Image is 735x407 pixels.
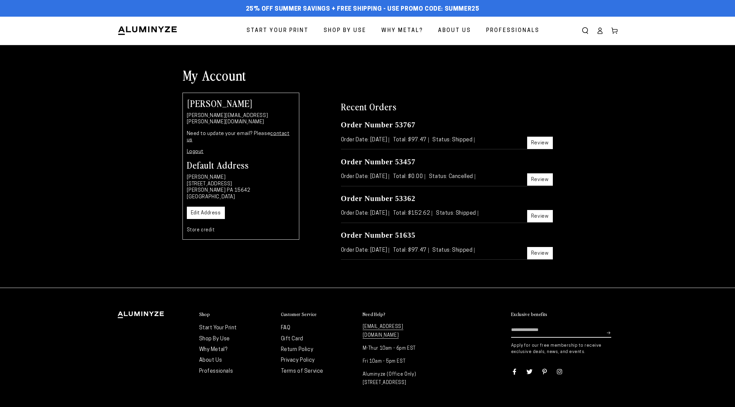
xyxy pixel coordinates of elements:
span: Professionals [486,26,539,36]
a: Shop By Use [319,22,371,40]
span: Why Metal? [381,26,423,36]
a: Why Metal? [376,22,428,40]
h2: Exclusive benefits [511,311,547,317]
span: Order Date: [DATE] [341,137,389,143]
p: Apply for our free membership to receive exclusive deals, news, and events. [511,343,618,355]
a: Start Your Print [199,325,237,331]
a: Terms of Service [281,369,324,374]
h3: Default Address [187,160,295,169]
a: Order Number 53767 [341,121,416,129]
a: Store credit [187,228,215,233]
a: Professionals [481,22,544,40]
span: Order Date: [DATE] [341,248,389,253]
a: Review [527,210,553,222]
p: Fri 10am - 5pm EST [363,357,438,366]
a: Gift Card [281,336,303,342]
img: Aluminyze [117,26,177,36]
summary: Need Help? [363,311,438,318]
a: Return Policy [281,347,314,352]
span: Total: $97.47 [393,248,429,253]
span: Status: Cancelled [429,174,475,179]
p: [PERSON_NAME] [STREET_ADDRESS] [PERSON_NAME] PA 15642 [GEOGRAPHIC_DATA] [187,174,295,200]
a: Review [527,247,553,259]
span: Total: $97.47 [393,137,429,143]
p: [PERSON_NAME][EMAIL_ADDRESS][PERSON_NAME][DOMAIN_NAME] [187,113,295,126]
summary: Shop [199,311,274,318]
a: Privacy Policy [281,358,315,363]
summary: Customer Service [281,311,356,318]
a: About Us [199,358,222,363]
span: Order Date: [DATE] [341,174,389,179]
span: Status: Shipped [436,211,478,216]
p: M-Thur 10am - 6pm EST [363,344,438,353]
a: FAQ [281,325,291,331]
h1: My Account [182,66,553,84]
h2: Customer Service [281,311,317,317]
span: Status: Shipped [432,248,474,253]
a: Order Number 53362 [341,194,416,203]
p: Need to update your email? Please [187,131,295,144]
button: Subscribe [607,323,611,343]
h2: [PERSON_NAME] [187,98,295,108]
a: [EMAIL_ADDRESS][DOMAIN_NAME] [363,324,403,338]
a: Edit Address [187,207,225,219]
span: About Us [438,26,471,36]
span: Shop By Use [324,26,366,36]
a: Logout [187,149,204,154]
span: Status: Shipped [432,137,474,143]
span: Total: $152.62 [393,211,432,216]
a: Order Number 51635 [341,231,416,239]
a: Shop By Use [199,336,230,342]
summary: Exclusive benefits [511,311,618,318]
summary: Search our site [578,23,593,38]
span: 25% off Summer Savings + Free Shipping - Use Promo Code: SUMMER25 [246,6,479,13]
a: Order Number 53457 [341,158,416,166]
a: Review [527,137,553,149]
h2: Need Help? [363,311,386,317]
a: About Us [433,22,476,40]
p: Aluminyze (Office Only) [STREET_ADDRESS] [363,370,438,387]
span: Total: $0.00 [393,174,425,179]
a: Review [527,173,553,186]
a: Start Your Print [242,22,314,40]
span: Order Date: [DATE] [341,211,389,216]
span: Start Your Print [247,26,309,36]
a: Professionals [199,369,233,374]
a: Why Metal? [199,347,228,352]
h2: Recent Orders [341,100,553,112]
h2: Shop [199,311,210,317]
